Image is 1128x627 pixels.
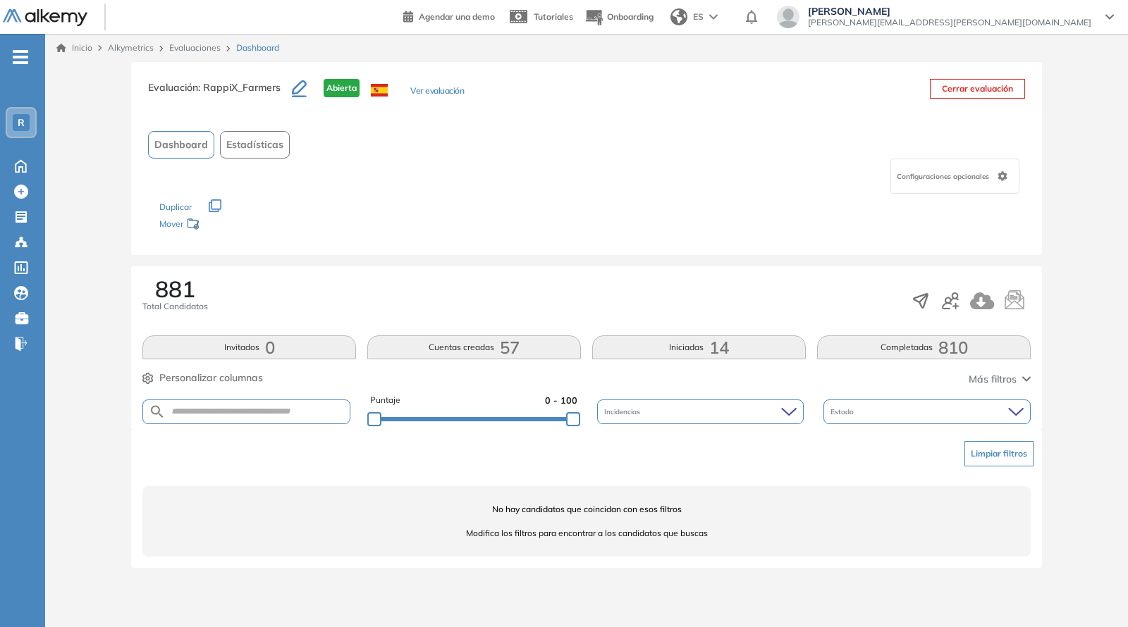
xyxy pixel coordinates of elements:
[693,11,704,23] span: ES
[3,9,87,27] img: Logo
[823,399,1031,424] div: Estado
[169,42,221,53] a: Evaluaciones
[220,131,290,159] button: Estadísticas
[148,131,214,159] button: Dashboard
[964,441,1034,466] button: Limpiar filtros
[142,300,208,313] span: Total Candidatos
[367,335,581,359] button: Cuentas creadas57
[56,42,92,54] a: Inicio
[154,137,208,152] span: Dashboard
[324,79,360,97] span: Abierta
[808,6,1091,17] span: [PERSON_NAME]
[226,137,283,152] span: Estadísticas
[198,81,281,94] span: : RappiX_Farmers
[890,159,1019,194] div: Configuraciones opcionales
[370,394,400,407] span: Puntaje
[597,399,804,424] div: Incidencias
[709,14,718,20] img: arrow
[159,201,192,212] span: Duplicar
[584,2,654,32] button: Onboarding
[371,84,388,97] img: ESP
[969,372,1017,387] span: Más filtros
[897,171,992,182] span: Configuraciones opcionales
[142,335,356,359] button: Invitados0
[410,85,464,99] button: Ver evaluación
[148,79,292,108] h3: Evaluación
[604,406,643,417] span: Incidencias
[592,335,806,359] button: Iniciadas14
[142,527,1031,540] span: Modifica los filtros para encontrar a los candidatos que buscas
[830,406,857,417] span: Estado
[534,11,573,22] span: Tutoriales
[670,8,687,25] img: world
[142,371,263,385] button: Personalizar columnas
[930,79,1025,99] button: Cerrar evaluación
[155,278,195,300] span: 881
[149,403,166,421] img: SEARCH_ALT
[817,335,1031,359] button: Completadas810
[545,394,577,407] span: 0 - 100
[18,117,25,128] span: R
[142,503,1031,516] span: No hay candidatos que coincidan con esos filtros
[159,212,300,238] div: Mover
[808,17,1091,28] span: [PERSON_NAME][EMAIL_ADDRESS][PERSON_NAME][DOMAIN_NAME]
[419,11,495,22] span: Agendar una demo
[159,371,263,385] span: Personalizar columnas
[13,56,28,58] i: -
[969,372,1031,387] button: Más filtros
[403,7,495,24] a: Agendar una demo
[236,42,279,54] span: Dashboard
[607,11,654,22] span: Onboarding
[108,42,154,53] span: Alkymetrics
